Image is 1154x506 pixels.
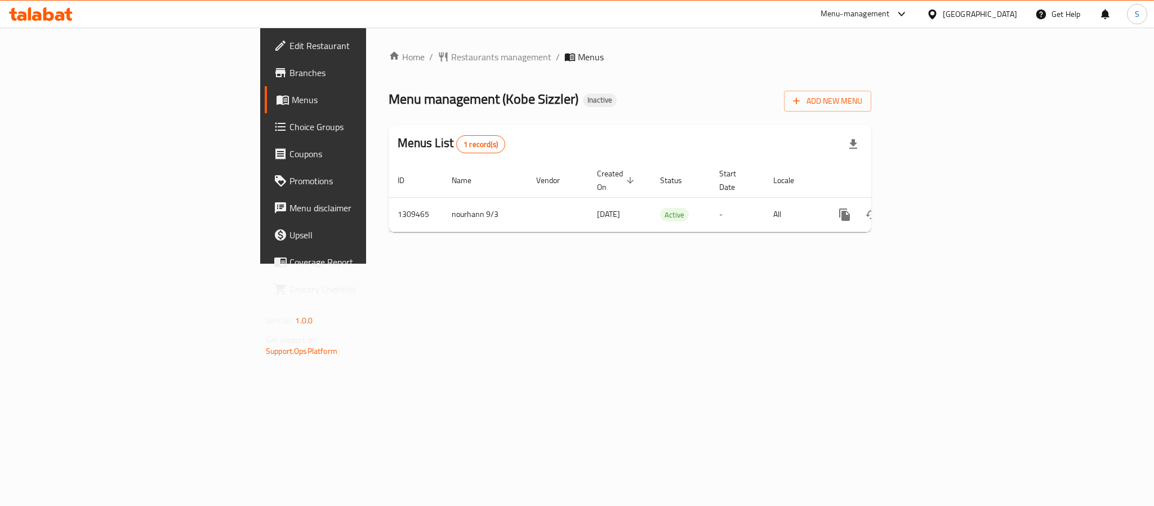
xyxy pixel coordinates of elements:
[583,95,617,105] span: Inactive
[398,174,419,187] span: ID
[578,50,604,64] span: Menus
[840,131,867,158] div: Export file
[265,276,453,303] a: Grocery Checklist
[266,344,337,358] a: Support.OpsPlatform
[784,91,871,112] button: Add New Menu
[265,59,453,86] a: Branches
[265,113,453,140] a: Choice Groups
[398,135,505,153] h2: Menus List
[289,228,444,242] span: Upsell
[265,194,453,221] a: Menu disclaimer
[289,120,444,134] span: Choice Groups
[295,313,313,328] span: 1.0.0
[266,332,318,347] span: Get support on:
[710,197,764,232] td: -
[821,7,890,21] div: Menu-management
[289,39,444,52] span: Edit Restaurant
[660,208,689,221] span: Active
[858,201,885,228] button: Change Status
[265,32,453,59] a: Edit Restaurant
[660,174,697,187] span: Status
[289,255,444,269] span: Coverage Report
[457,139,505,150] span: 1 record(s)
[389,50,871,64] nav: breadcrumb
[451,50,551,64] span: Restaurants management
[452,174,486,187] span: Name
[389,86,578,112] span: Menu management ( Kobe Sizzler )
[597,167,638,194] span: Created On
[443,197,527,232] td: nourhann 9/3
[556,50,560,64] li: /
[266,313,293,328] span: Version:
[597,207,620,221] span: [DATE]
[456,135,505,153] div: Total records count
[265,140,453,167] a: Coupons
[719,167,751,194] span: Start Date
[389,163,948,232] table: enhanced table
[773,174,809,187] span: Locale
[943,8,1017,20] div: [GEOGRAPHIC_DATA]
[536,174,574,187] span: Vendor
[1135,8,1139,20] span: S
[583,94,617,107] div: Inactive
[438,50,551,64] a: Restaurants management
[289,66,444,79] span: Branches
[289,147,444,161] span: Coupons
[793,94,862,108] span: Add New Menu
[764,197,822,232] td: All
[289,201,444,215] span: Menu disclaimer
[822,163,948,198] th: Actions
[265,86,453,113] a: Menus
[289,174,444,188] span: Promotions
[265,167,453,194] a: Promotions
[265,221,453,248] a: Upsell
[265,248,453,276] a: Coverage Report
[289,282,444,296] span: Grocery Checklist
[831,201,858,228] button: more
[292,93,444,106] span: Menus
